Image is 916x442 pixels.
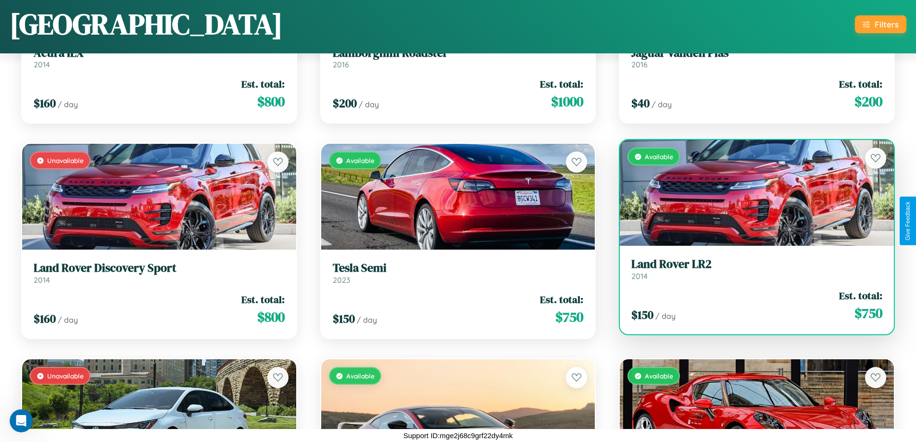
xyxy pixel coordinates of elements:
span: $ 200 [333,95,357,111]
span: Est. total: [839,77,882,91]
span: Est. total: [241,292,285,306]
a: Land Rover Discovery Sport2014 [34,261,285,285]
span: 2014 [631,271,648,281]
span: Available [645,152,673,161]
a: Land Rover LR22014 [631,257,882,281]
div: Give Feedback [904,202,911,240]
span: / day [655,311,676,321]
span: Available [645,372,673,380]
span: $ 160 [34,95,56,111]
span: 2014 [34,60,50,69]
span: $ 150 [631,307,653,323]
span: $ 40 [631,95,650,111]
span: Est. total: [839,289,882,303]
span: Unavailable [47,156,84,164]
span: Available [346,156,375,164]
span: 2014 [34,275,50,285]
span: 2016 [333,60,349,69]
a: Tesla Semi2023 [333,261,584,285]
span: $ 1000 [551,92,583,111]
h3: Land Rover LR2 [631,257,882,271]
span: / day [58,315,78,325]
span: Est. total: [540,292,583,306]
span: 2023 [333,275,350,285]
span: Est. total: [540,77,583,91]
span: / day [652,100,672,109]
span: / day [357,315,377,325]
a: Acura ILX2014 [34,46,285,70]
span: / day [58,100,78,109]
span: $ 200 [854,92,882,111]
h3: Tesla Semi [333,261,584,275]
a: Jaguar Vanden Plas2016 [631,46,882,70]
span: $ 800 [257,307,285,327]
a: Lamborghini Roadster2016 [333,46,584,70]
span: $ 800 [257,92,285,111]
div: Filters [875,19,899,29]
span: $ 750 [854,303,882,323]
iframe: Intercom live chat [10,409,33,432]
span: $ 750 [555,307,583,327]
button: Filters [855,15,906,33]
h1: [GEOGRAPHIC_DATA] [10,4,283,44]
span: $ 160 [34,311,56,327]
span: $ 150 [333,311,355,327]
p: Support ID: mge2j68c9grf22dy4mk [403,429,513,442]
span: 2016 [631,60,648,69]
span: / day [359,100,379,109]
span: Unavailable [47,372,84,380]
span: Est. total: [241,77,285,91]
span: Available [346,372,375,380]
h3: Land Rover Discovery Sport [34,261,285,275]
